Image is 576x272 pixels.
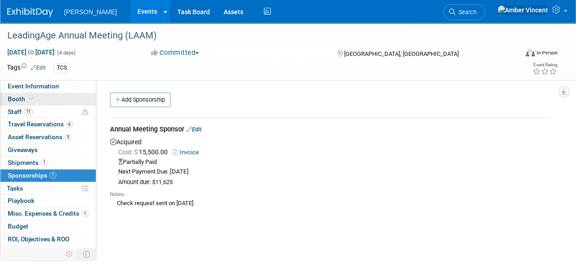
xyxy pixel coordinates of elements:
a: Event Information [0,80,96,92]
div: Acquired [110,136,551,210]
div: Event Format [477,48,558,61]
span: Attachments [8,248,54,256]
span: 15,500.00 [118,148,171,156]
a: Booth [0,93,96,105]
a: Staff11 [0,106,96,118]
span: Sponsorships [8,172,56,179]
span: Travel Reservations [8,120,73,128]
span: 1 [49,172,56,179]
span: [DATE] [DATE] [7,48,55,56]
a: Shipments1 [0,157,96,169]
span: Giveaways [8,146,38,153]
span: 9 [65,134,71,141]
a: Giveaways [0,144,96,156]
td: Personalize Event Tab Strip [61,248,77,260]
span: [PERSON_NAME] [64,8,117,16]
a: Sponsorships1 [0,169,96,182]
td: Toggle Event Tabs [77,248,96,260]
div: Annual Meeting Sponsor [110,125,551,136]
a: Playbook [0,195,96,207]
span: Search [455,9,477,16]
span: Event Information [8,82,59,90]
a: Edit [31,65,46,71]
span: [GEOGRAPHIC_DATA], [GEOGRAPHIC_DATA] [344,50,459,57]
a: Misc. Expenses & Credits1 [0,207,96,220]
a: Add Sponsorship [110,92,170,107]
img: ExhibitDay [7,8,53,17]
span: Playbook [8,197,34,204]
span: (4 days) [56,50,76,56]
a: Tasks [0,182,96,195]
span: Potential Scheduling Conflict -- at least one attendee is tagged in another overlapping event. [82,108,88,116]
a: ROI, Objectives & ROO [0,233,96,245]
a: Search [443,4,485,20]
a: Travel Reservations6 [0,118,96,131]
a: Invoice [173,149,203,156]
div: Partially Paid [118,158,551,167]
span: 3 [47,248,54,255]
a: Attachments3 [0,246,96,258]
button: Committed [148,48,203,58]
span: 6 [66,121,73,128]
a: Budget [0,220,96,233]
a: Asset Reservations9 [0,131,96,143]
td: Tags [7,63,46,73]
img: Amber Vincent [497,5,549,15]
span: ROI, Objectives & ROO [8,235,69,243]
span: Misc. Expenses & Credits [8,210,88,217]
div: TCS [54,63,70,73]
span: to [27,49,35,56]
span: Asset Reservations [8,133,71,141]
span: Staff [8,108,33,115]
div: LeadingAge Annual Meeting (LAAM) [4,27,510,44]
img: Format-Inperson.png [526,49,535,56]
span: 1 [82,210,88,217]
span: Tasks [7,185,23,192]
span: Shipments [8,159,48,166]
a: Edit [187,126,202,133]
span: Booth [8,95,36,103]
span: 11 [24,108,33,115]
div: Next Payment Due: [DATE] [118,168,551,176]
div: Check request sent on [DATE] [110,198,551,208]
div: Notes: [110,191,551,198]
span: Cost: $ [118,148,139,156]
span: Budget [8,223,28,230]
i: Booth reservation complete [29,96,34,101]
div: Event Rating [532,63,557,67]
span: 1 [41,159,48,166]
div: Amount due: $11,625 [118,179,551,186]
div: In-Person [536,49,558,56]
